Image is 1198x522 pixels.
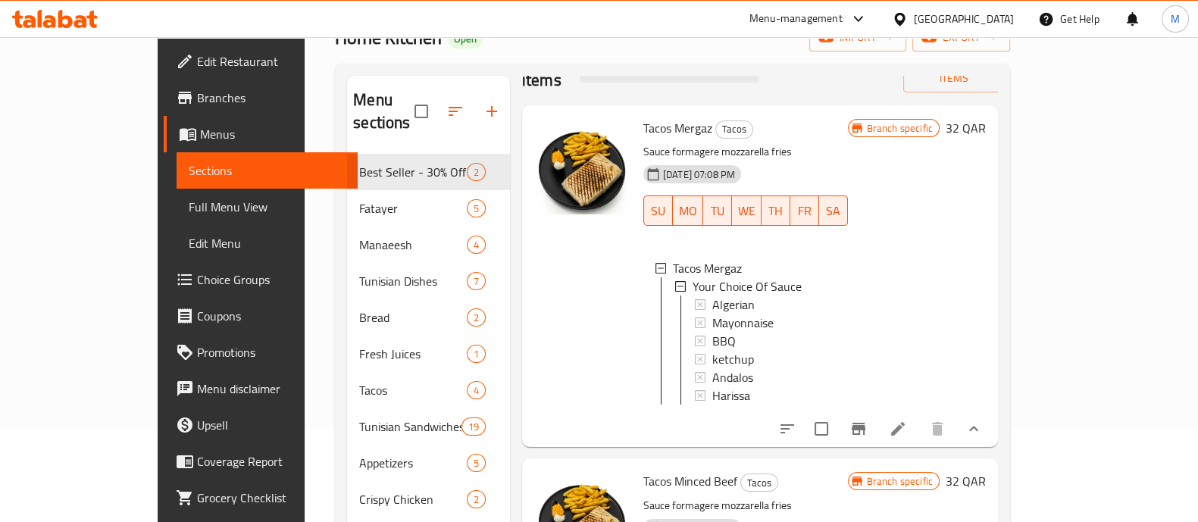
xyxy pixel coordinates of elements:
[197,452,346,470] span: Coverage Report
[347,372,510,408] div: Tacos4
[359,308,467,327] span: Bread
[712,386,750,405] span: Harissa
[712,368,753,386] span: Andalos
[468,202,485,216] span: 5
[762,195,790,226] button: TH
[650,200,667,222] span: SU
[177,189,358,225] a: Full Menu View
[200,125,346,143] span: Menus
[468,238,485,252] span: 4
[164,480,358,516] a: Grocery Checklist
[164,116,358,152] a: Menus
[738,200,755,222] span: WE
[347,299,510,336] div: Bread2
[164,370,358,407] a: Menu disclaimer
[467,490,486,508] div: items
[819,195,848,226] button: SA
[712,350,754,368] span: ketchup
[769,411,805,447] button: sort-choices
[740,474,778,492] div: Tacos
[768,200,784,222] span: TH
[347,190,510,227] div: Fatayer5
[197,270,346,289] span: Choice Groups
[468,383,485,398] span: 4
[468,492,485,507] span: 2
[805,413,837,445] span: Select to update
[359,454,467,472] span: Appetizers
[796,200,813,222] span: FR
[189,198,346,216] span: Full Menu View
[703,195,732,226] button: TU
[732,195,762,226] button: WE
[749,10,843,28] div: Menu-management
[924,28,998,47] span: export
[164,80,358,116] a: Branches
[347,445,510,481] div: Appetizers5
[462,420,485,434] span: 19
[468,347,485,361] span: 1
[347,227,510,263] div: Manaeesh4
[177,225,358,261] a: Edit Menu
[359,345,467,363] div: Fresh Juices
[741,474,777,492] span: Tacos
[164,443,358,480] a: Coverage Report
[522,46,561,92] h2: Menu items
[467,345,486,363] div: items
[643,496,848,515] p: Sauce formagere mozzarella fries
[790,195,819,226] button: FR
[643,117,712,139] span: Tacos Mergaz
[679,200,697,222] span: MO
[643,470,737,492] span: Tacos Minced Beef
[821,28,894,47] span: import
[197,52,346,70] span: Edit Restaurant
[164,407,358,443] a: Upsell
[197,416,346,434] span: Upsell
[164,43,358,80] a: Edit Restaurant
[467,454,486,472] div: items
[534,117,631,214] img: Tacos Mergaz
[359,381,467,399] span: Tacos
[715,120,753,139] div: Tacos
[177,152,358,189] a: Sections
[861,121,939,136] span: Branch specific
[359,199,467,217] span: Fatayer
[359,272,467,290] span: Tunisian Dishes
[709,200,726,222] span: TU
[347,154,510,190] div: Best Seller - 30% Off on Selected Items2
[467,236,486,254] div: items
[164,334,358,370] a: Promotions
[468,165,485,180] span: 2
[448,33,483,45] span: Open
[405,95,437,127] span: Select all sections
[353,89,414,134] h2: Menu sections
[965,420,983,438] svg: Show Choices
[164,298,358,334] a: Coupons
[643,142,848,161] p: Sauce formagere mozzarella fries
[359,163,467,181] span: Best Seller - 30% Off on Selected Items
[825,200,842,222] span: SA
[467,163,486,181] div: items
[197,89,346,107] span: Branches
[712,295,755,314] span: Algerian
[359,490,467,508] div: Crispy Chicken
[359,236,467,254] span: Manaeesh
[189,234,346,252] span: Edit Menu
[467,199,486,217] div: items
[347,408,510,445] div: Tunisian Sandwiches19
[693,277,802,295] span: Your Choice Of Sauce
[461,417,486,436] div: items
[474,93,510,130] button: Add section
[164,261,358,298] a: Choice Groups
[712,314,774,332] span: Mayonnaise
[197,380,346,398] span: Menu disclaimer
[448,30,483,48] div: Open
[359,417,461,436] span: Tunisian Sandwiches
[468,456,485,470] span: 5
